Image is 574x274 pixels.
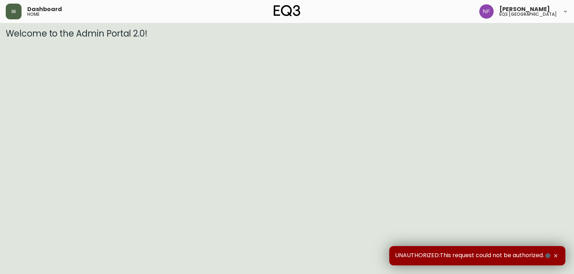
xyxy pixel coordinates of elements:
[274,5,300,16] img: logo
[479,4,494,19] img: 2185be282f521b9306f6429905cb08b1
[6,29,568,39] h3: Welcome to the Admin Portal 2.0!
[27,12,39,16] h5: home
[395,252,552,260] span: UNAUTHORIZED:This request could not be authorized.
[27,6,62,12] span: Dashboard
[499,12,557,16] h5: eq3 [GEOGRAPHIC_DATA]
[499,6,550,12] span: [PERSON_NAME]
